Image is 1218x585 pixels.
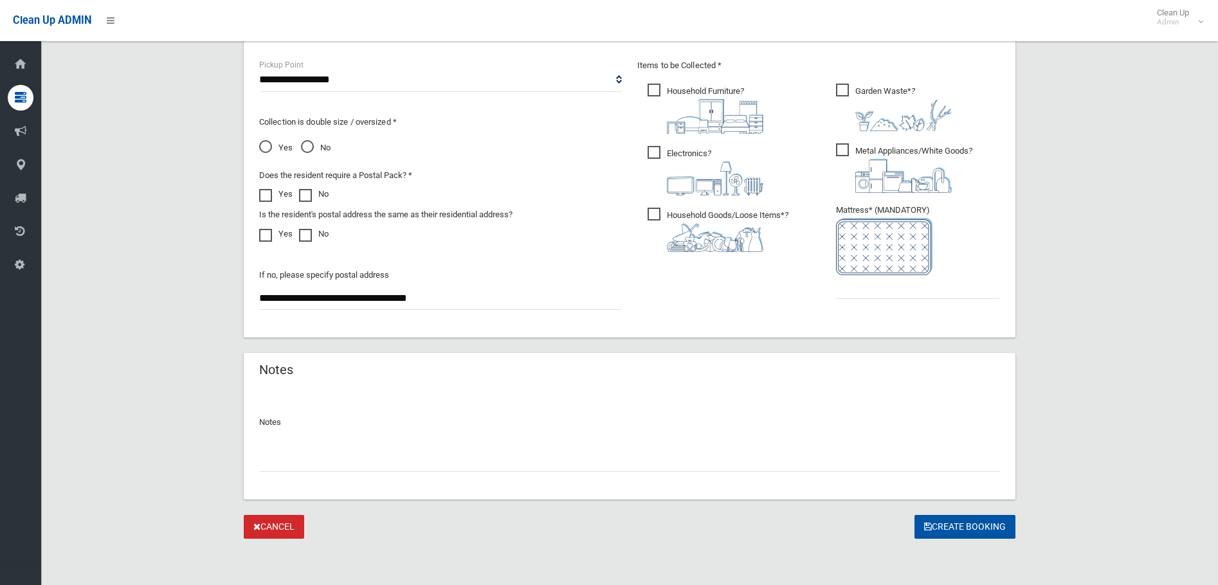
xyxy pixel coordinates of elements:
label: Does the resident require a Postal Pack? * [259,168,412,183]
i: ? [667,210,788,252]
img: b13cc3517677393f34c0a387616ef184.png [667,223,763,252]
i: ? [667,148,763,195]
label: No [299,226,329,242]
i: ? [667,86,763,134]
label: Yes [259,226,293,242]
span: No [301,140,331,156]
span: Mattress* (MANDATORY) [836,205,1000,275]
img: 394712a680b73dbc3d2a6a3a7ffe5a07.png [667,161,763,195]
small: Admin [1157,17,1189,27]
header: Notes [244,357,309,382]
span: Household Goods/Loose Items* [648,208,788,252]
span: Clean Up [1150,8,1202,27]
img: aa9efdbe659d29b613fca23ba79d85cb.png [667,99,763,134]
label: If no, please specify postal address [259,267,389,283]
img: 4fd8a5c772b2c999c83690221e5242e0.png [855,99,952,131]
span: Electronics [648,146,763,195]
a: Cancel [244,515,304,539]
i: ? [855,146,972,193]
p: Collection is double size / oversized * [259,114,622,130]
span: Metal Appliances/White Goods [836,143,972,193]
span: Garden Waste* [836,84,952,131]
span: Clean Up ADMIN [13,14,91,26]
p: Notes [259,415,1000,430]
span: Household Furniture [648,84,763,134]
i: ? [855,86,952,131]
button: Create Booking [914,515,1015,539]
img: e7408bece873d2c1783593a074e5cb2f.png [836,218,932,275]
label: No [299,186,329,202]
label: Is the resident's postal address the same as their residential address? [259,207,513,222]
img: 36c1b0289cb1767239cdd3de9e694f19.png [855,159,952,193]
p: Items to be Collected * [637,58,1000,73]
span: Yes [259,140,293,156]
label: Yes [259,186,293,202]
